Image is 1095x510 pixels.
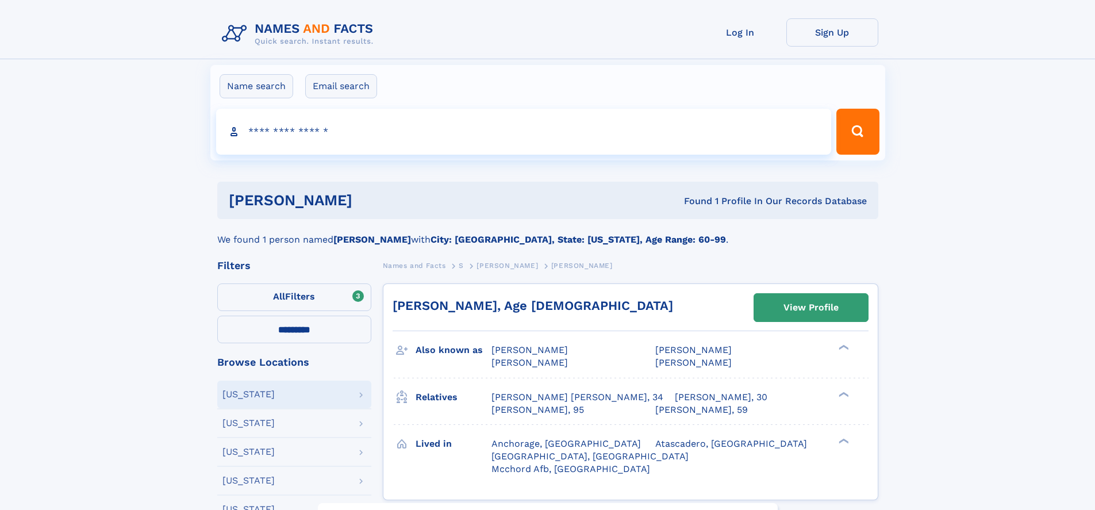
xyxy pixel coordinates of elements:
h1: [PERSON_NAME] [229,193,518,208]
div: View Profile [783,294,839,321]
a: [PERSON_NAME], 95 [491,404,584,416]
a: [PERSON_NAME] [477,258,538,273]
b: [PERSON_NAME] [333,234,411,245]
span: All [273,291,285,302]
a: [PERSON_NAME], Age [DEMOGRAPHIC_DATA] [393,298,673,313]
a: View Profile [754,294,868,321]
h3: Relatives [416,388,491,407]
h3: Lived in [416,434,491,454]
span: Atascadero, [GEOGRAPHIC_DATA] [655,438,807,449]
span: Mcchord Afb, [GEOGRAPHIC_DATA] [491,463,650,474]
h3: Also known as [416,340,491,360]
label: Name search [220,74,293,98]
label: Filters [217,283,371,311]
div: ❯ [836,390,850,398]
b: City: [GEOGRAPHIC_DATA], State: [US_STATE], Age Range: 60-99 [431,234,726,245]
a: Sign Up [786,18,878,47]
div: [US_STATE] [222,419,275,428]
span: [PERSON_NAME] [655,357,732,368]
span: [PERSON_NAME] [551,262,613,270]
span: [PERSON_NAME] [491,344,568,355]
input: search input [216,109,832,155]
button: Search Button [836,109,879,155]
a: Log In [694,18,786,47]
img: Logo Names and Facts [217,18,383,49]
a: [PERSON_NAME], 30 [675,391,767,404]
span: [PERSON_NAME] [655,344,732,355]
span: [GEOGRAPHIC_DATA], [GEOGRAPHIC_DATA] [491,451,689,462]
div: Filters [217,260,371,271]
div: [US_STATE] [222,447,275,457]
div: ❯ [836,437,850,444]
a: [PERSON_NAME] [PERSON_NAME], 34 [491,391,663,404]
div: [US_STATE] [222,476,275,485]
label: Email search [305,74,377,98]
a: S [459,258,464,273]
span: [PERSON_NAME] [491,357,568,368]
div: Browse Locations [217,357,371,367]
span: S [459,262,464,270]
div: Found 1 Profile In Our Records Database [518,195,867,208]
span: Anchorage, [GEOGRAPHIC_DATA] [491,438,641,449]
span: [PERSON_NAME] [477,262,538,270]
a: [PERSON_NAME], 59 [655,404,748,416]
div: [US_STATE] [222,390,275,399]
div: We found 1 person named with . [217,219,878,247]
div: ❯ [836,344,850,351]
a: Names and Facts [383,258,446,273]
